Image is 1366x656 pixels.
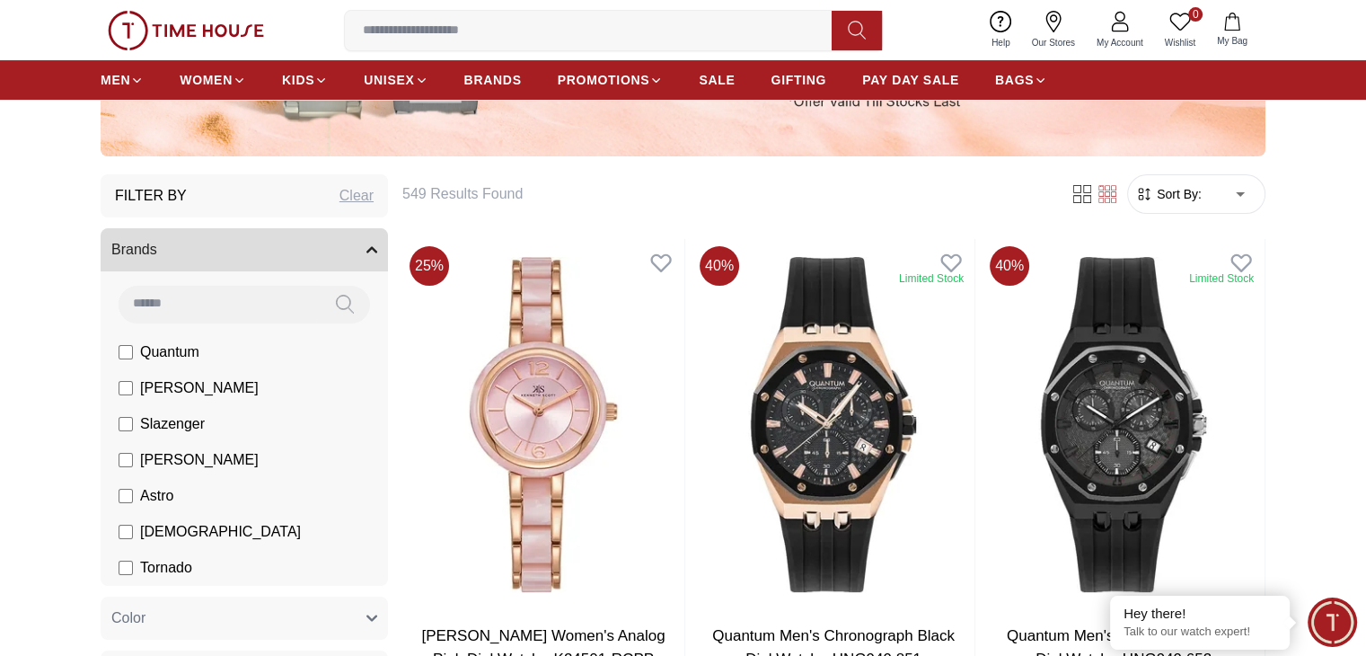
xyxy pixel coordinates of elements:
[140,521,301,543] span: [DEMOGRAPHIC_DATA]
[111,239,157,261] span: Brands
[1153,185,1202,203] span: Sort By:
[771,71,826,89] span: GIFTING
[1158,36,1203,49] span: Wishlist
[699,64,735,96] a: SALE
[1135,185,1202,203] button: Sort By:
[558,71,650,89] span: PROMOTIONS
[402,239,684,610] img: Kenneth Scott Women's Analog Pink Dial Watch - K24501-RCPP
[981,7,1021,53] a: Help
[101,71,130,89] span: MEN
[1154,7,1206,53] a: 0Wishlist
[282,71,314,89] span: KIDS
[140,485,173,507] span: Astro
[140,449,259,471] span: [PERSON_NAME]
[364,71,414,89] span: UNISEX
[180,71,233,89] span: WOMEN
[108,11,264,50] img: ...
[140,557,192,579] span: Tornado
[1025,36,1082,49] span: Our Stores
[1206,9,1258,51] button: My Bag
[558,64,664,96] a: PROMOTIONS
[1021,7,1086,53] a: Our Stores
[1089,36,1150,49] span: My Account
[119,453,133,467] input: [PERSON_NAME]
[984,36,1018,49] span: Help
[111,607,145,629] span: Color
[119,561,133,575] input: Tornado
[464,64,522,96] a: BRANDS
[1124,625,1276,640] p: Talk to our watch expert!
[119,381,133,395] input: [PERSON_NAME]
[771,64,826,96] a: GIFTING
[140,341,199,363] span: Quantum
[115,185,187,207] h3: Filter By
[339,185,374,207] div: Clear
[119,345,133,359] input: Quantum
[364,64,427,96] a: UNISEX
[282,64,328,96] a: KIDS
[1308,598,1357,647] div: Chat Widget
[862,71,959,89] span: PAY DAY SALE
[699,71,735,89] span: SALE
[700,246,739,286] span: 40 %
[995,64,1047,96] a: BAGS
[862,64,959,96] a: PAY DAY SALE
[101,64,144,96] a: MEN
[1188,7,1203,22] span: 0
[140,413,205,435] span: Slazenger
[464,71,522,89] span: BRANDS
[1124,605,1276,623] div: Hey there!
[410,246,449,286] span: 25 %
[119,525,133,539] input: [DEMOGRAPHIC_DATA]
[1189,271,1254,286] div: Limited Stock
[990,246,1029,286] span: 40 %
[101,597,388,640] button: Color
[101,228,388,271] button: Brands
[899,271,964,286] div: Limited Stock
[119,489,133,503] input: Astro
[140,377,259,399] span: [PERSON_NAME]
[1210,34,1255,48] span: My Bag
[402,183,1048,205] h6: 549 Results Found
[995,71,1034,89] span: BAGS
[180,64,246,96] a: WOMEN
[119,417,133,431] input: Slazenger
[692,239,974,610] img: Quantum Men's Chronograph Black Dial Watch - HNG949.851
[983,239,1265,610] img: Quantum Men's Chronograph Gun Dial Watch - HNG949.652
